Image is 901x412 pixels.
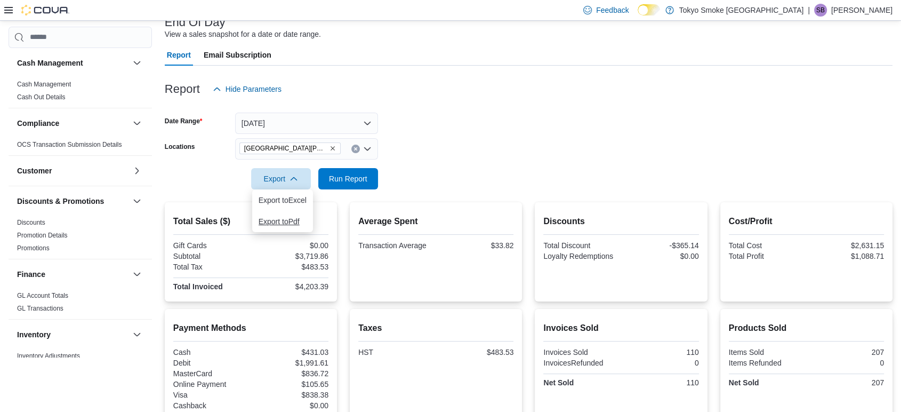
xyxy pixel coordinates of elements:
[543,241,619,250] div: Total Discount
[173,322,328,335] h2: Payment Methods
[638,4,660,15] input: Dark Mode
[252,211,313,232] button: Export toPdf
[131,117,143,130] button: Compliance
[808,378,884,387] div: 207
[438,241,514,250] div: $33.82
[543,359,619,367] div: InvoicesRefunded
[253,252,328,260] div: $3,719.86
[831,4,892,17] p: [PERSON_NAME]
[679,4,804,17] p: Tokyo Smoke [GEOGRAPHIC_DATA]
[17,58,83,68] h3: Cash Management
[17,81,71,88] a: Cash Management
[253,380,328,389] div: $105.65
[173,369,249,378] div: MasterCard
[808,4,810,17] p: |
[259,196,307,204] span: Export to Excel
[253,348,328,356] div: $431.03
[226,84,281,94] span: Hide Parameters
[253,391,328,399] div: $838.38
[235,113,378,134] button: [DATE]
[173,252,249,260] div: Subtotal
[17,196,104,207] h3: Discounts & Promotions
[438,348,514,356] div: $483.53
[729,252,805,260] div: Total Profit
[173,348,249,356] div: Cash
[17,269,128,280] button: Finance
[252,189,313,211] button: Export toExcel
[543,378,574,387] strong: Net Sold
[173,391,249,399] div: Visa
[165,142,195,151] label: Locations
[543,348,619,356] div: Invoices Sold
[543,322,698,335] h2: Invoices Sold
[17,93,66,101] a: Cash Out Details
[17,329,128,340] button: Inventory
[363,145,372,153] button: Open list of options
[173,215,328,228] h2: Total Sales ($)
[729,359,805,367] div: Items Refunded
[173,241,249,250] div: Gift Cards
[17,244,50,252] a: Promotions
[253,359,328,367] div: $1,991.61
[258,168,304,189] span: Export
[204,44,271,66] span: Email Subscription
[596,5,629,15] span: Feedback
[17,291,68,300] span: GL Account Totals
[17,269,45,280] h3: Finance
[358,322,513,335] h2: Taxes
[17,292,68,299] a: GL Account Totals
[17,196,128,207] button: Discounts & Promotions
[318,168,378,189] button: Run Report
[17,118,128,129] button: Compliance
[358,241,434,250] div: Transaction Average
[173,282,223,291] strong: Total Invoiced
[17,58,128,68] button: Cash Management
[167,44,191,66] span: Report
[17,80,71,89] span: Cash Management
[173,401,249,410] div: Cashback
[131,268,143,281] button: Finance
[131,195,143,208] button: Discounts & Promotions
[251,168,311,189] button: Export
[9,216,152,259] div: Discounts & Promotions
[358,215,513,228] h2: Average Spent
[623,241,699,250] div: -$365.14
[9,78,152,108] div: Cash Management
[21,5,69,15] img: Cova
[729,348,805,356] div: Items Sold
[543,215,698,228] h2: Discounts
[17,352,80,360] span: Inventory Adjustments
[208,78,286,100] button: Hide Parameters
[17,232,68,239] a: Promotion Details
[173,263,249,271] div: Total Tax
[244,143,327,154] span: [GEOGRAPHIC_DATA][PERSON_NAME]
[17,218,45,227] span: Discounts
[253,282,328,291] div: $4,203.39
[253,401,328,410] div: $0.00
[253,369,328,378] div: $836.72
[729,322,884,335] h2: Products Sold
[729,215,884,228] h2: Cost/Profit
[808,241,884,250] div: $2,631.15
[17,329,51,340] h3: Inventory
[358,348,434,356] div: HST
[808,252,884,260] div: $1,088.71
[131,57,143,69] button: Cash Management
[9,289,152,319] div: Finance
[543,252,619,260] div: Loyalty Redemptions
[17,219,45,226] a: Discounts
[17,140,122,149] span: OCS Transaction Submission Details
[165,83,200,96] h3: Report
[253,263,328,271] div: $483.53
[17,141,122,148] a: OCS Transaction Submission Details
[329,173,367,184] span: Run Report
[131,164,143,177] button: Customer
[623,252,699,260] div: $0.00
[17,118,59,129] h3: Compliance
[814,4,827,17] div: Snehal Biswas
[351,145,360,153] button: Clear input
[17,165,128,176] button: Customer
